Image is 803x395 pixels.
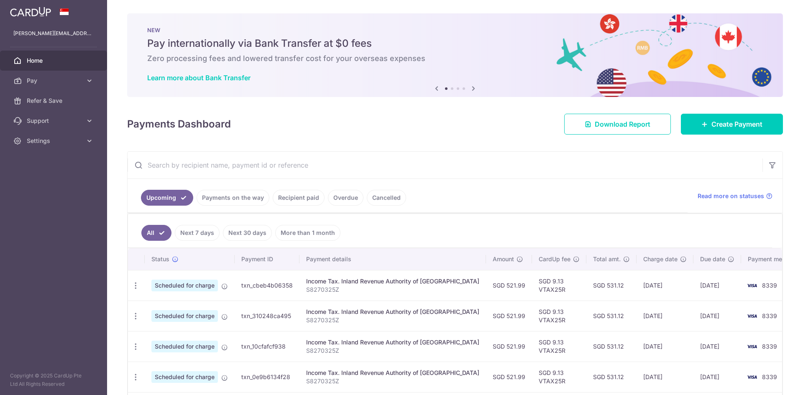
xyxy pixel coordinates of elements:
span: Pay [27,76,82,85]
span: Support [27,117,82,125]
img: Bank Card [744,280,760,291]
a: More than 1 month [275,225,340,241]
td: SGD 9.13 VTAX25R [532,301,586,331]
a: Learn more about Bank Transfer [147,74,251,82]
a: Recipient paid [273,190,325,206]
h5: Pay internationally via Bank Transfer at $0 fees [147,37,763,50]
a: Download Report [564,114,671,135]
td: [DATE] [693,301,741,331]
p: S8270325Z [306,347,479,355]
div: Income Tax. Inland Revenue Authority of [GEOGRAPHIC_DATA] [306,277,479,285]
td: SGD 531.12 [586,331,637,362]
a: Payments on the way [197,190,269,206]
td: [DATE] [637,331,693,362]
input: Search by recipient name, payment id or reference [128,152,762,178]
span: 8339 [762,343,777,350]
td: txn_10cfafcf938 [235,331,299,362]
p: NEW [147,27,763,33]
span: Refer & Save [27,97,82,105]
td: SGD 531.12 [586,301,637,331]
a: Overdue [328,190,363,206]
h4: Payments Dashboard [127,117,231,132]
a: Read more on statuses [698,192,772,200]
td: [DATE] [637,301,693,331]
td: txn_0e9b6134f28 [235,362,299,392]
td: SGD 521.99 [486,301,532,331]
td: SGD 521.99 [486,331,532,362]
a: Cancelled [367,190,406,206]
td: SGD 531.12 [586,270,637,301]
th: Payment ID [235,248,299,270]
span: Scheduled for charge [151,310,218,322]
td: txn_310248ca495 [235,301,299,331]
td: [DATE] [693,270,741,301]
td: [DATE] [637,362,693,392]
div: Income Tax. Inland Revenue Authority of [GEOGRAPHIC_DATA] [306,338,479,347]
a: All [141,225,171,241]
td: [DATE] [637,270,693,301]
span: CardUp fee [539,255,570,263]
span: 8339 [762,282,777,289]
img: CardUp [10,7,51,17]
span: Charge date [643,255,678,263]
span: Settings [27,137,82,145]
a: Next 7 days [175,225,220,241]
td: SGD 521.99 [486,270,532,301]
span: Status [151,255,169,263]
span: Amount [493,255,514,263]
img: Bank transfer banner [127,13,783,97]
p: S8270325Z [306,377,479,385]
h6: Zero processing fees and lowered transfer cost for your overseas expenses [147,54,763,64]
span: Scheduled for charge [151,371,218,383]
span: 8339 [762,312,777,319]
span: Scheduled for charge [151,280,218,291]
img: Bank Card [744,372,760,382]
td: SGD 9.13 VTAX25R [532,270,586,301]
img: Bank Card [744,311,760,321]
span: Scheduled for charge [151,341,218,352]
span: 8339 [762,373,777,380]
td: SGD 9.13 VTAX25R [532,331,586,362]
p: S8270325Z [306,316,479,324]
td: txn_cbeb4b06358 [235,270,299,301]
a: Next 30 days [223,225,272,241]
td: SGD 521.99 [486,362,532,392]
span: Download Report [595,119,650,129]
td: [DATE] [693,331,741,362]
td: [DATE] [693,362,741,392]
p: [PERSON_NAME][EMAIL_ADDRESS][DOMAIN_NAME] [13,29,94,38]
a: Upcoming [141,190,193,206]
p: S8270325Z [306,285,479,294]
span: Total amt. [593,255,621,263]
span: Due date [700,255,725,263]
span: Home [27,56,82,65]
td: SGD 9.13 VTAX25R [532,362,586,392]
span: Read more on statuses [698,192,764,200]
div: Income Tax. Inland Revenue Authority of [GEOGRAPHIC_DATA] [306,308,479,316]
img: Bank Card [744,341,760,352]
td: SGD 531.12 [586,362,637,392]
th: Payment details [299,248,486,270]
div: Income Tax. Inland Revenue Authority of [GEOGRAPHIC_DATA] [306,369,479,377]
